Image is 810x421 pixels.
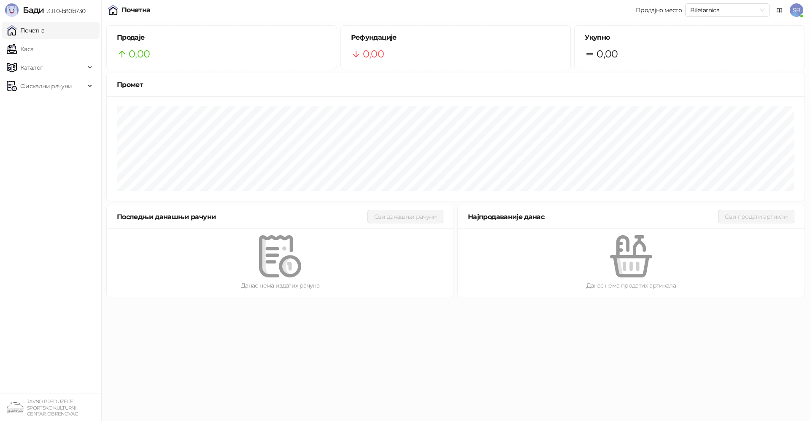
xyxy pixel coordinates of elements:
img: 64x64-companyLogo-4a28e1f8-f217-46d7-badd-69a834a81aaf.png [7,399,24,416]
div: Данас нема издатих рачуна [120,281,440,290]
a: Почетна [7,22,45,39]
h5: Продаје [117,33,327,43]
h5: Укупно [585,33,794,43]
span: 0,00 [363,46,384,62]
button: Сви продати артикли [718,210,794,223]
span: 3.11.0-b80b730 [44,7,85,15]
span: 0,00 [129,46,150,62]
img: Logo [5,3,19,17]
a: Каса [7,41,33,57]
div: Промет [117,79,794,90]
small: JAVNO PREDUZEĆE SPORTSKO KULTURNI CENTAR, OBRENOVAC [27,399,78,417]
div: Последњи данашњи рачуни [117,212,367,222]
button: Сви данашњи рачуни [367,210,443,223]
a: Документација [773,3,786,17]
span: SR [790,3,803,17]
span: Бади [23,5,44,15]
div: Продајно место [636,7,682,13]
span: Фискални рачуни [20,78,72,95]
div: Данас нема продатих артикала [471,281,791,290]
div: Почетна [121,7,151,14]
span: Каталог [20,59,43,76]
span: Biletarnica [690,4,764,16]
span: 0,00 [597,46,618,62]
div: Најпродаваније данас [468,212,718,222]
h5: Рефундације [351,33,561,43]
